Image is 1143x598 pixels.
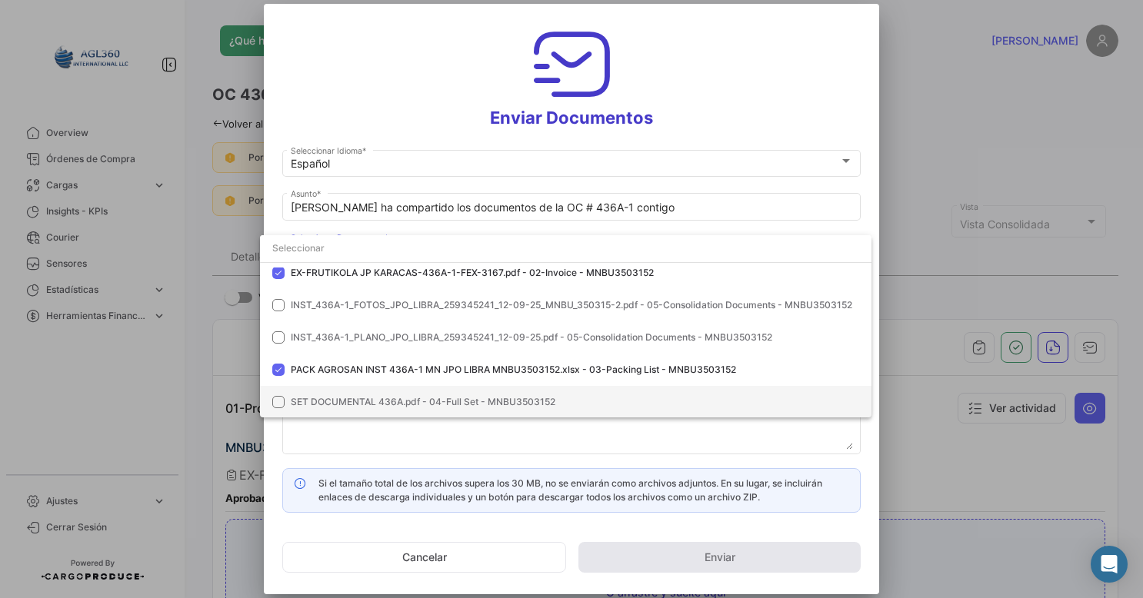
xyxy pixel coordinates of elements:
[291,396,555,407] span: SET DOCUMENTAL 436A.pdf - 04-Full Set - MNBU3503152
[291,299,852,311] span: INST_436A-1_FOTOS_JPO_LIBRA_259345241_12-09-25_MNBU_350315-2.pdf - 05-Consolidation Documents - M...
[291,331,772,343] span: INST_436A-1_PLANO_JPO_LIBRA_259345241_12-09-25.pdf - 05-Consolidation Documents - MNBU3503152
[291,364,736,375] span: PACK AGROSAN INST 436A-1 MN JPO LIBRA MNBU3503152.xlsx - 03-Packing List - MNBU3503152
[291,267,654,278] span: EX-FRUTIKOLA JP KARACAS-436A-1-FEX-3167.pdf - 02-Invoice - MNBU3503152
[260,234,871,262] input: dropdown search
[1091,546,1128,583] div: Abrir Intercom Messenger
